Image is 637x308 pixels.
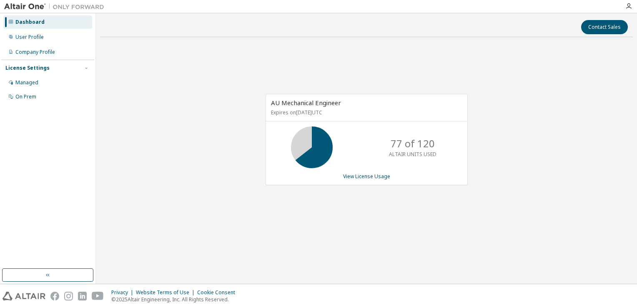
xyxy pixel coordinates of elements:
[3,292,45,300] img: altair_logo.svg
[391,136,435,151] p: 77 of 120
[581,20,628,34] button: Contact Sales
[271,109,460,116] p: Expires on [DATE] UTC
[78,292,87,300] img: linkedin.svg
[50,292,59,300] img: facebook.svg
[15,93,36,100] div: On Prem
[197,289,240,296] div: Cookie Consent
[15,19,45,25] div: Dashboard
[136,289,197,296] div: Website Terms of Use
[64,292,73,300] img: instagram.svg
[271,98,341,107] span: AU Mechanical Engineer
[92,292,104,300] img: youtube.svg
[15,79,38,86] div: Managed
[111,296,240,303] p: © 2025 Altair Engineering, Inc. All Rights Reserved.
[343,173,390,180] a: View License Usage
[111,289,136,296] div: Privacy
[5,65,50,71] div: License Settings
[15,34,44,40] div: User Profile
[15,49,55,56] div: Company Profile
[389,151,436,158] p: ALTAIR UNITS USED
[4,3,108,11] img: Altair One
